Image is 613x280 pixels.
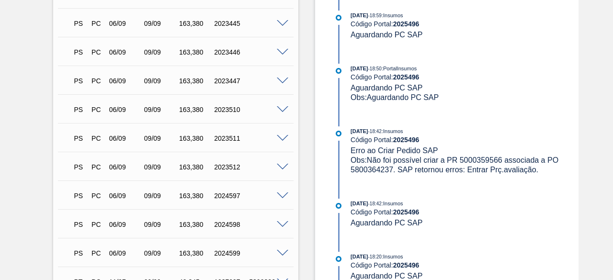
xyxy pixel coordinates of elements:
[142,20,180,27] div: 09/09/2025
[72,157,89,178] div: Aguardando PC SAP
[142,134,180,142] div: 09/09/2025
[368,254,382,259] span: - 18:20
[336,203,341,209] img: atual
[212,48,250,56] div: 2023446
[382,201,403,206] span: : Insumos
[72,70,89,91] div: Aguardando PC SAP
[393,261,420,269] strong: 2025496
[351,146,438,155] span: Erro ao Criar Pedido SAP
[212,106,250,113] div: 2023510
[89,48,106,56] div: Pedido de Compra
[351,272,422,280] span: Aguardando PC SAP
[177,106,215,113] div: 163,380
[142,249,180,257] div: 09/09/2025
[72,13,89,34] div: Aguardando PC SAP
[351,261,578,269] div: Código Portal:
[72,128,89,149] div: Aguardando PC SAP
[351,66,368,71] span: [DATE]
[177,163,215,171] div: 163,380
[89,221,106,228] div: Pedido de Compra
[89,20,106,27] div: Pedido de Compra
[393,73,420,81] strong: 2025496
[212,221,250,228] div: 2024598
[336,131,341,136] img: atual
[74,77,86,85] p: PS
[72,185,89,206] div: Aguardando PC SAP
[177,77,215,85] div: 163,380
[142,221,180,228] div: 09/09/2025
[107,106,145,113] div: 06/09/2025
[107,192,145,200] div: 06/09/2025
[142,163,180,171] div: 09/09/2025
[177,134,215,142] div: 163,380
[368,13,382,18] span: - 18:59
[74,20,86,27] p: PS
[107,249,145,257] div: 06/09/2025
[351,208,578,216] div: Código Portal:
[89,249,106,257] div: Pedido de Compra
[72,42,89,63] div: Aguardando PC SAP
[142,192,180,200] div: 09/09/2025
[72,214,89,235] div: Aguardando PC SAP
[212,20,250,27] div: 2023445
[336,15,341,21] img: atual
[142,106,180,113] div: 09/09/2025
[107,20,145,27] div: 06/09/2025
[336,256,341,262] img: atual
[351,73,578,81] div: Código Portal:
[351,136,578,144] div: Código Portal:
[89,106,106,113] div: Pedido de Compra
[212,192,250,200] div: 2024597
[351,156,560,174] span: Obs: Não foi possível criar a PR 5000359566 associada a PO 5800364237. SAP retornou erros: Entrar...
[89,163,106,171] div: Pedido de Compra
[89,134,106,142] div: Pedido de Compra
[107,48,145,56] div: 06/09/2025
[177,249,215,257] div: 163,380
[351,254,368,259] span: [DATE]
[177,20,215,27] div: 163,380
[177,48,215,56] div: 163,380
[351,31,422,39] span: Aguardando PC SAP
[177,221,215,228] div: 163,380
[351,128,368,134] span: [DATE]
[74,134,86,142] p: PS
[393,208,420,216] strong: 2025496
[107,134,145,142] div: 06/09/2025
[74,221,86,228] p: PS
[74,192,86,200] p: PS
[351,219,422,227] span: Aguardando PC SAP
[368,66,382,71] span: - 18:50
[393,20,420,28] strong: 2025496
[382,12,403,18] span: : Insumos
[74,106,86,113] p: PS
[351,201,368,206] span: [DATE]
[382,128,403,134] span: : Insumos
[382,254,403,259] span: : Insumos
[74,249,86,257] p: PS
[142,77,180,85] div: 09/09/2025
[368,129,382,134] span: - 18:42
[74,48,86,56] p: PS
[382,66,417,71] span: : PortalInsumos
[393,136,420,144] strong: 2025496
[368,201,382,206] span: - 18:42
[107,163,145,171] div: 06/09/2025
[107,221,145,228] div: 06/09/2025
[177,192,215,200] div: 163,380
[72,99,89,120] div: Aguardando PC SAP
[336,68,341,74] img: atual
[351,93,439,101] span: Obs: Aguardando PC SAP
[212,249,250,257] div: 2024599
[212,77,250,85] div: 2023447
[351,20,578,28] div: Código Portal:
[89,77,106,85] div: Pedido de Compra
[142,48,180,56] div: 09/09/2025
[74,163,86,171] p: PS
[72,243,89,264] div: Aguardando PC SAP
[212,134,250,142] div: 2023511
[351,12,368,18] span: [DATE]
[212,163,250,171] div: 2023512
[89,192,106,200] div: Pedido de Compra
[107,77,145,85] div: 06/09/2025
[351,84,422,92] span: Aguardando PC SAP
